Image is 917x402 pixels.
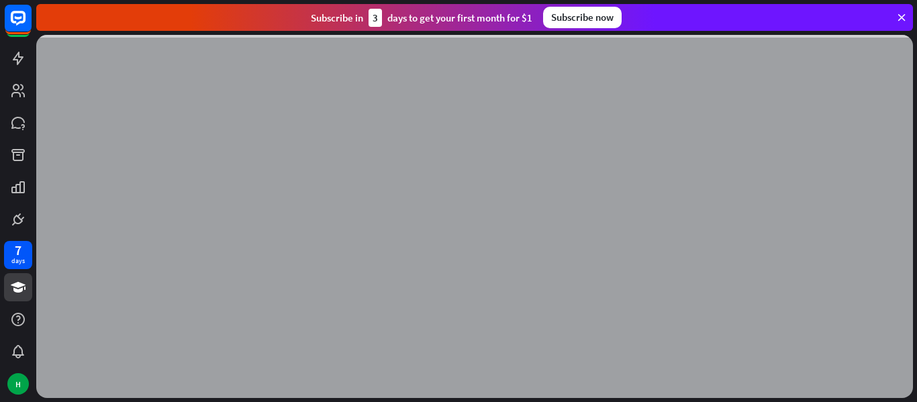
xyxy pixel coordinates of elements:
div: 3 [369,9,382,27]
a: 7 days [4,241,32,269]
div: Subscribe now [543,7,622,28]
div: days [11,256,25,266]
div: Subscribe in days to get your first month for $1 [311,9,532,27]
div: 7 [15,244,21,256]
div: H [7,373,29,395]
